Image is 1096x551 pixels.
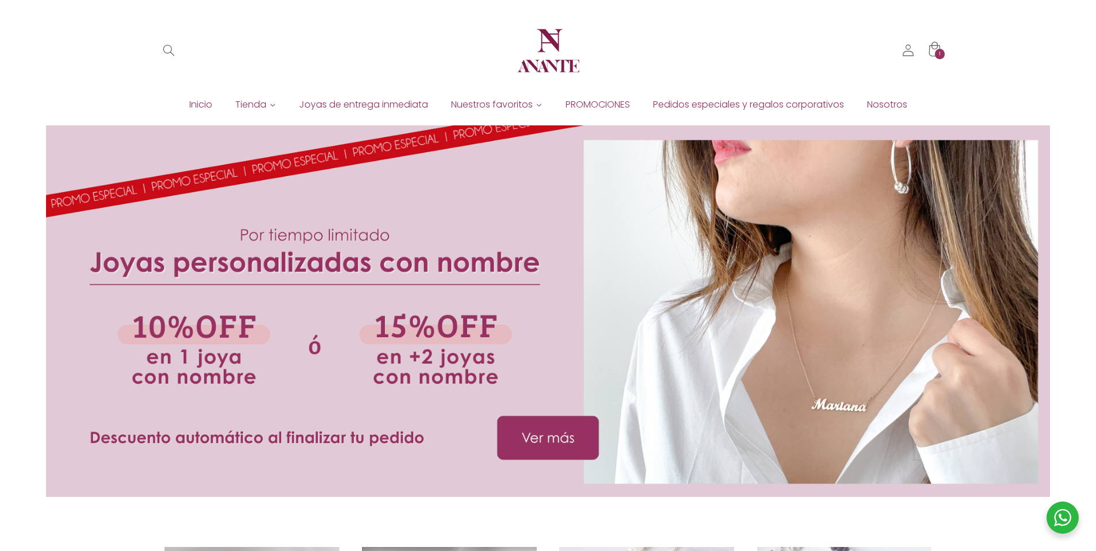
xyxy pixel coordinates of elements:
a: Tienda [224,96,288,113]
span: Pedidos especiales y regalos corporativos [653,98,844,111]
span: Nosotros [867,98,907,111]
a: Nosotros [856,96,919,113]
span: 1 [939,49,941,59]
a: Anante Joyería | Diseño en plata y oro [509,12,587,90]
img: c3po.jpg [46,497,47,498]
summary: Búsqueda [155,37,182,64]
span: Joyas de entrega inmediata [299,98,428,111]
span: Inicio [189,98,212,111]
span: Tienda [235,98,266,111]
a: Nuestros favoritos [440,96,554,113]
a: Inicio [178,96,224,113]
a: PROMOCIONES [554,96,641,113]
a: Joyas de entrega inmediata [288,96,440,113]
img: Anante Joyería | Diseño en plata y oro [514,16,583,85]
span: Nuestros favoritos [451,98,533,111]
a: Pedidos especiales y regalos corporativos [641,96,856,113]
span: PROMOCIONES [566,98,630,111]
